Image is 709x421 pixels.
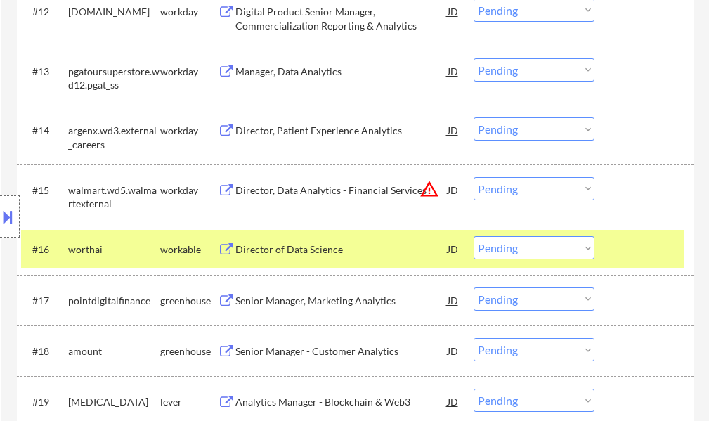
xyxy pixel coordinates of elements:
div: JD [446,58,460,84]
div: greenhouse [160,344,218,358]
div: Analytics Manager - Blockchain & Web3 [235,395,448,409]
div: Manager, Data Analytics [235,65,448,79]
div: Director, Data Analytics - Financial Services [235,183,448,197]
button: warning_amber [419,179,439,199]
div: #13 [32,65,57,79]
div: JD [446,177,460,202]
div: JD [446,236,460,261]
div: lever [160,395,218,409]
div: Senior Manager - Customer Analytics [235,344,448,358]
div: JD [446,389,460,414]
div: Director of Data Science [235,242,448,257]
div: [DOMAIN_NAME] [68,5,160,19]
div: #19 [32,395,57,409]
div: JD [446,338,460,363]
div: #12 [32,5,57,19]
div: Digital Product Senior Manager, Commercialization Reporting & Analytics [235,5,448,32]
div: #18 [32,344,57,358]
div: Director, Patient Experience Analytics [235,124,448,138]
div: workday [160,5,218,19]
div: JD [446,117,460,143]
div: pgatoursuperstore.wd12.pgat_ss [68,65,160,92]
div: amount [68,344,160,358]
div: JD [446,287,460,313]
div: Senior Manager, Marketing Analytics [235,294,448,308]
div: [MEDICAL_DATA] [68,395,160,409]
div: workday [160,65,218,79]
